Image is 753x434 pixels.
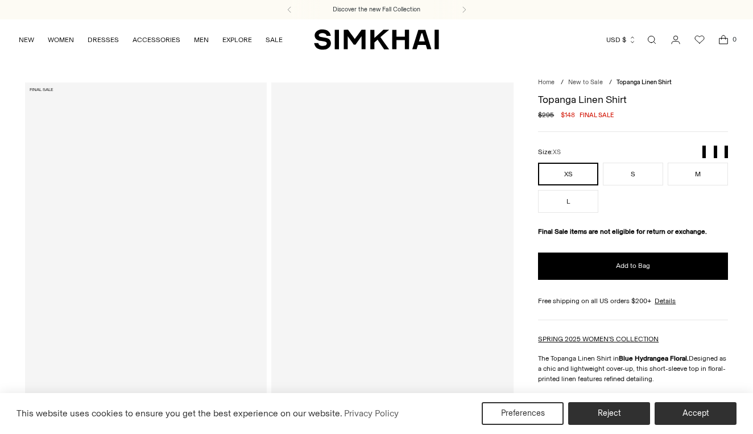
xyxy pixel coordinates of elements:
[568,78,603,86] a: New to Sale
[664,28,687,51] a: Go to the account page
[538,110,554,120] s: $295
[729,34,739,44] span: 0
[538,147,561,158] label: Size:
[668,163,728,185] button: M
[619,354,689,362] strong: Blue Hydrangea Floral.
[553,148,561,156] span: XS
[538,190,598,213] button: L
[538,78,728,88] nav: breadcrumbs
[712,28,735,51] a: Open cart modal
[688,28,711,51] a: Wishlist
[222,27,252,52] a: EXPLORE
[655,296,676,306] a: Details
[538,163,598,185] button: XS
[568,402,650,425] button: Reject
[609,78,612,88] div: /
[133,27,180,52] a: ACCESSORIES
[48,27,74,52] a: WOMEN
[314,28,439,51] a: SIMKHAI
[538,296,728,306] div: Free shipping on all US orders $200+
[538,94,728,105] h1: Topanga Linen Shirt
[538,335,659,343] a: SPRING 2025 WOMEN'S COLLECTION
[342,405,400,422] a: Privacy Policy (opens in a new tab)
[482,402,564,425] button: Preferences
[538,253,728,280] button: Add to Bag
[561,78,564,88] div: /
[538,78,555,86] a: Home
[266,27,283,52] a: SALE
[538,353,728,384] p: The Topanga Linen Shirt in Designed as a chic and lightweight cover-up, this short-sleeve top in ...
[16,408,342,419] span: This website uses cookies to ensure you get the best experience on our website.
[88,27,119,52] a: DRESSES
[194,27,209,52] a: MEN
[603,163,663,185] button: S
[617,78,672,86] span: Topanga Linen Shirt
[616,261,650,271] span: Add to Bag
[655,402,737,425] button: Accept
[333,5,420,14] a: Discover the new Fall Collection
[640,28,663,51] a: Open search modal
[538,228,707,235] strong: Final Sale items are not eligible for return or exchange.
[606,27,636,52] button: USD $
[19,27,34,52] a: NEW
[561,110,575,120] span: $148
